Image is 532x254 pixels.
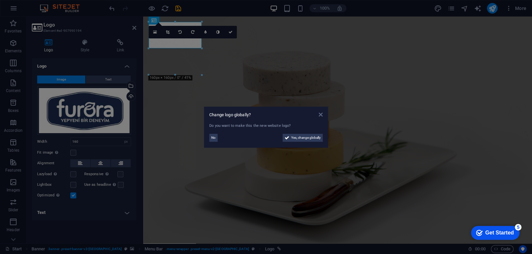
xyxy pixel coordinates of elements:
div: 5 [49,1,56,8]
div: Get Started 5 items remaining, 0% complete [5,3,54,17]
div: Do you want to make this the new website logo? [209,123,323,129]
div: Get Started [20,7,48,13]
button: Yes, change globally [283,134,323,142]
button: No [209,134,218,142]
span: No [211,134,216,142]
span: Change logo globally? [209,112,251,117]
span: Yes, change globally [291,134,321,142]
